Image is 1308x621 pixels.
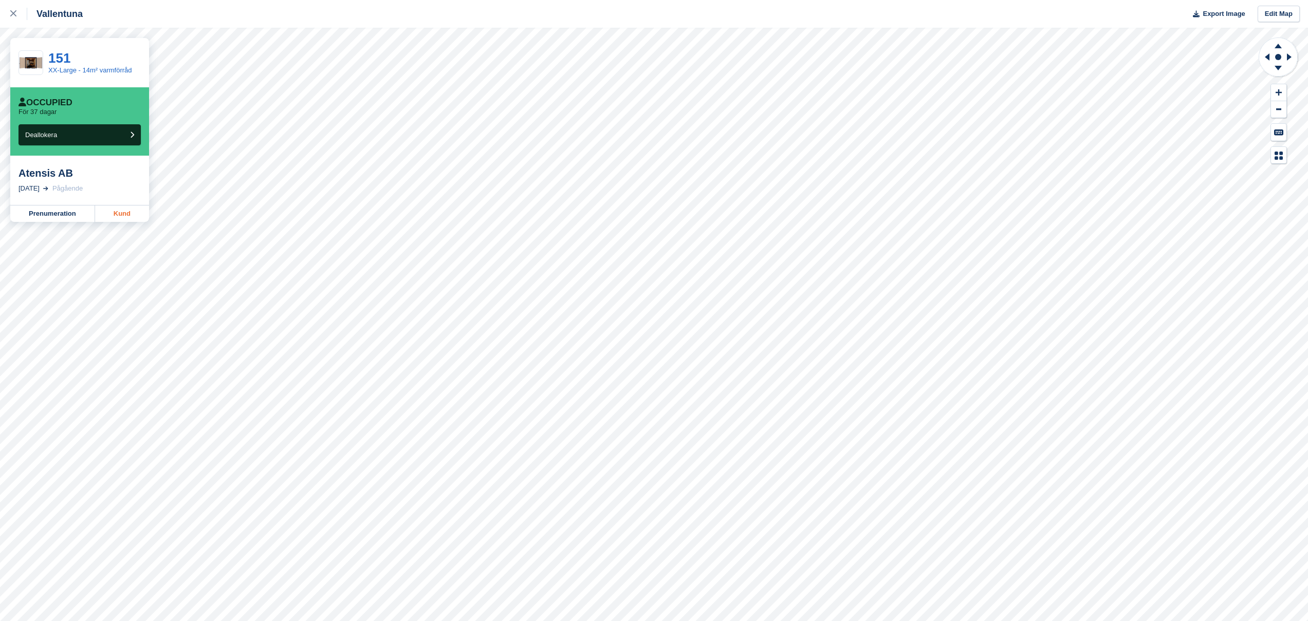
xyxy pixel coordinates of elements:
span: Deallokera [25,131,57,139]
button: Export Image [1187,6,1245,23]
img: arrow-right-light-icn-cde0832a797a2874e46488d9cf13f60e5c3a73dbe684e267c42b8395dfbc2abf.svg [43,186,48,191]
a: Prenumeration [10,205,95,222]
div: [DATE] [19,183,40,194]
a: Kund [95,205,149,222]
button: Deallokera [19,124,141,145]
p: För 37 dagar [19,108,57,116]
div: Vallentuna [27,8,83,20]
a: 151 [48,50,70,66]
button: Keyboard Shortcuts [1271,124,1286,141]
div: Atensis AB [19,167,141,179]
div: Pågående [52,183,83,194]
button: Zoom In [1271,84,1286,101]
span: Export Image [1203,9,1245,19]
button: Zoom Out [1271,101,1286,118]
img: Prc.24.3.png [19,55,43,70]
a: XX-Large - 14m² varmförråd [48,66,132,74]
div: Occupied [19,98,72,108]
button: Map Legend [1271,147,1286,164]
a: Edit Map [1258,6,1300,23]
